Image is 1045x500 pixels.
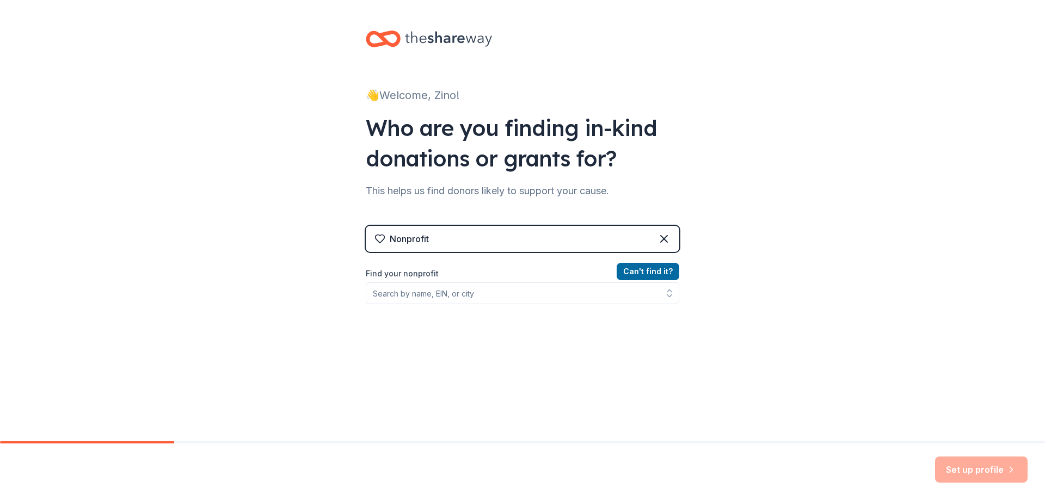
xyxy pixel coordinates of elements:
[390,232,429,245] div: Nonprofit
[366,182,679,200] div: This helps us find donors likely to support your cause.
[366,113,679,174] div: Who are you finding in-kind donations or grants for?
[366,282,679,304] input: Search by name, EIN, or city
[366,87,679,104] div: 👋 Welcome, Zino!
[617,263,679,280] button: Can't find it?
[366,267,679,280] label: Find your nonprofit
